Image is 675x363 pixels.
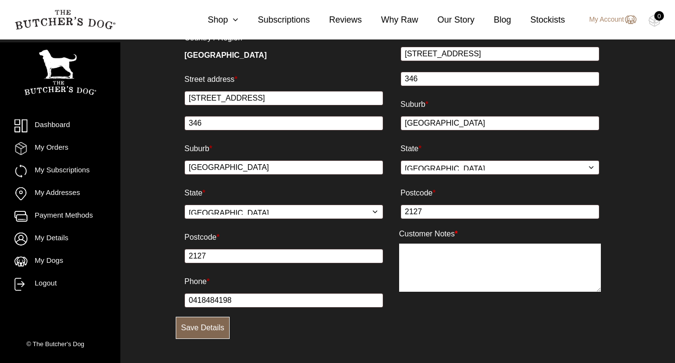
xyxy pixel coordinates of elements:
a: My Dogs [14,255,106,268]
label: Suburb [401,97,599,112]
a: Blog [475,13,511,26]
a: My Account [580,14,636,26]
a: Logout [14,278,106,291]
div: 0 [654,11,664,21]
a: Stockists [511,13,565,26]
a: Reviews [310,13,362,26]
input: House number and street name [184,91,383,105]
label: Postcode [401,185,599,201]
a: Payment Methods [14,210,106,223]
label: Postcode [184,230,383,245]
a: Our Story [418,13,475,26]
strong: [GEOGRAPHIC_DATA] [184,51,267,59]
a: Dashboard [14,119,106,132]
label: Street address [184,72,383,87]
label: State [184,185,383,201]
input: Apartment, suite, unit, etc. (optional) [184,116,383,130]
abbr: required [454,230,457,238]
input: House number and street name [401,47,599,61]
a: Why Raw [362,13,418,26]
button: Save Details [176,317,230,339]
img: TBD_Cart-Empty.png [649,14,661,27]
a: My Orders [14,142,106,155]
a: My Details [14,233,106,246]
a: My Subscriptions [14,165,106,178]
img: TBD_Portrait_Logo_White.png [24,50,96,95]
label: Phone [184,274,383,289]
input: Apartment, suite, unit, etc. (optional) [401,72,599,86]
label: State [401,141,599,156]
label: Customer Notes [399,228,601,240]
a: My Addresses [14,187,106,200]
label: Suburb [184,141,383,156]
a: Subscriptions [238,13,310,26]
a: Shop [188,13,238,26]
